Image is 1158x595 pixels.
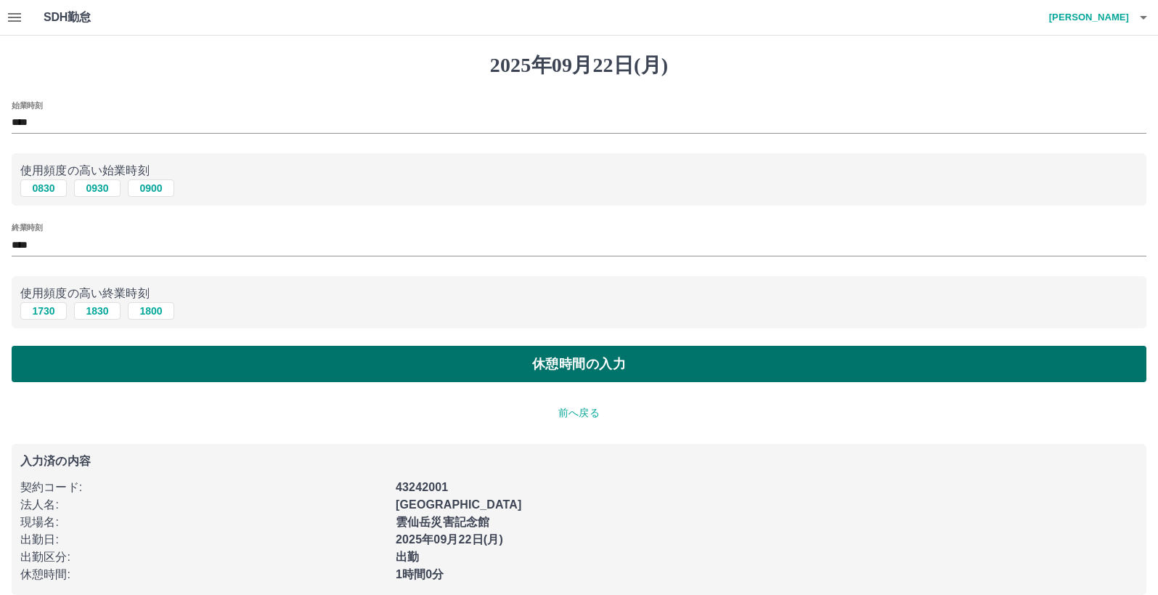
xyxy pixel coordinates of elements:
p: 入力済の内容 [20,456,1138,467]
button: 1830 [74,302,121,320]
b: 2025年09月22日(月) [396,533,503,546]
b: 出勤 [396,551,419,563]
b: 雲仙岳災害記念館 [396,516,489,528]
label: 終業時刻 [12,222,42,233]
b: 1時間0分 [396,568,444,580]
p: 法人名 : [20,496,387,514]
p: 出勤区分 : [20,549,387,566]
p: 現場名 : [20,514,387,531]
b: [GEOGRAPHIC_DATA] [396,498,522,511]
button: 0830 [20,179,67,197]
button: 0930 [74,179,121,197]
p: 前へ戻る [12,405,1146,421]
p: 休憩時間 : [20,566,387,583]
b: 43242001 [396,481,448,493]
p: 契約コード : [20,479,387,496]
p: 出勤日 : [20,531,387,549]
button: 1730 [20,302,67,320]
h1: 2025年09月22日(月) [12,53,1146,78]
p: 使用頻度の高い始業時刻 [20,162,1138,179]
button: 0900 [128,179,174,197]
label: 始業時刻 [12,100,42,110]
p: 使用頻度の高い終業時刻 [20,285,1138,302]
button: 休憩時間の入力 [12,346,1146,382]
button: 1800 [128,302,174,320]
